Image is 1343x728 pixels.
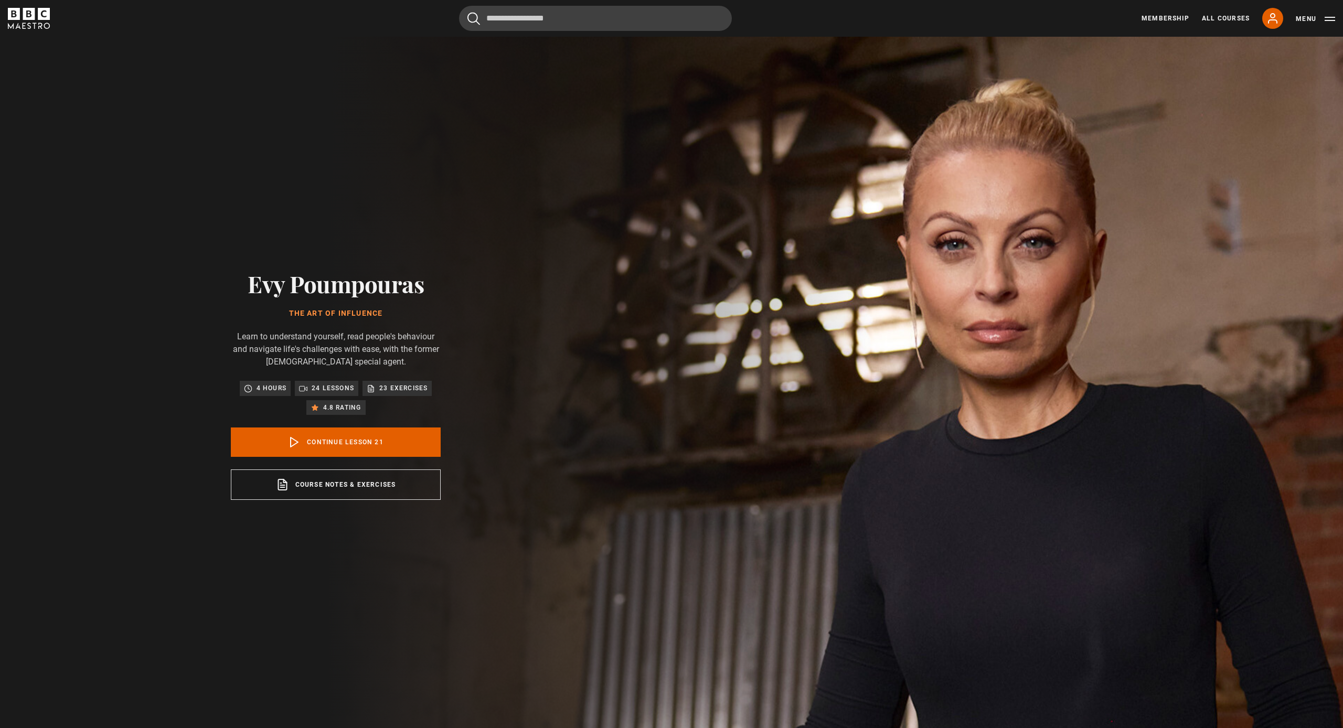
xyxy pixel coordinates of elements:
input: Search [459,6,732,31]
button: Toggle navigation [1296,14,1335,24]
a: Membership [1142,14,1189,23]
a: Continue lesson 21 [231,427,441,457]
p: 4 hours [257,383,286,393]
a: All Courses [1202,14,1250,23]
p: Learn to understand yourself, read people's behaviour and navigate life's challenges with ease, w... [231,330,441,368]
svg: BBC Maestro [8,8,50,29]
a: Course notes & exercises [231,469,441,500]
p: 4.8 rating [323,402,361,413]
h1: The Art of Influence [231,309,441,318]
p: 23 exercises [379,383,428,393]
button: Submit the search query [467,12,480,25]
h2: Evy Poumpouras [231,270,441,297]
p: 24 lessons [312,383,354,393]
